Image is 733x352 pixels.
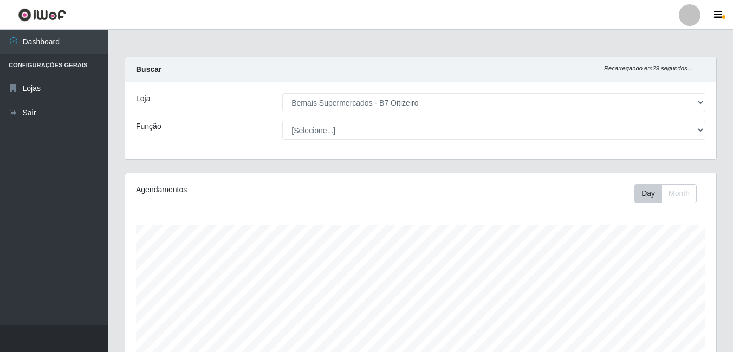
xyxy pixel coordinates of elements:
[634,184,697,203] div: First group
[136,65,161,74] strong: Buscar
[18,8,66,22] img: CoreUI Logo
[604,65,692,71] i: Recarregando em 29 segundos...
[136,184,364,195] div: Agendamentos
[136,121,161,132] label: Função
[136,93,150,105] label: Loja
[634,184,662,203] button: Day
[634,184,705,203] div: Toolbar with button groups
[661,184,697,203] button: Month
